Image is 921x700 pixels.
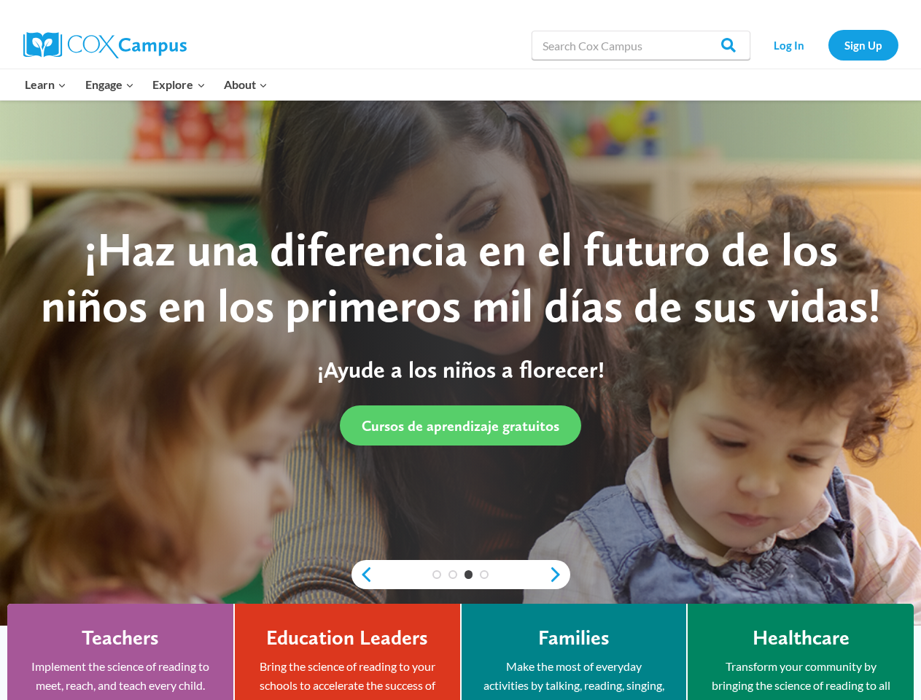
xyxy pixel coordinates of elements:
nav: Secondary Navigation [758,30,898,60]
a: previous [351,566,373,583]
a: next [548,566,570,583]
span: Explore [152,75,205,94]
a: Sign Up [828,30,898,60]
div: content slider buttons [351,560,570,589]
a: 4 [480,570,489,579]
a: 3 [465,570,473,579]
span: Engage [85,75,134,94]
span: Cursos de aprendizaje gratuitos [362,417,559,435]
p: Implement the science of reading to meet, reach, and teach every child. [29,657,211,694]
a: Log In [758,30,821,60]
a: 1 [432,570,441,579]
span: Learn [25,75,66,94]
input: Search Cox Campus [532,31,750,60]
h4: Healthcare [753,626,850,650]
div: ¡Haz una diferencia en el futuro de los niños en los primeros mil días de sus vidas! [29,222,892,334]
h4: Teachers [82,626,159,650]
a: 2 [448,570,457,579]
a: Cursos de aprendizaje gratuitos [340,405,581,446]
img: Cox Campus [23,32,187,58]
h4: Families [538,626,610,650]
p: ¡Ayude a los niños a florecer! [29,356,892,384]
nav: Primary Navigation [16,69,277,100]
h4: Education Leaders [266,626,428,650]
span: About [224,75,268,94]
